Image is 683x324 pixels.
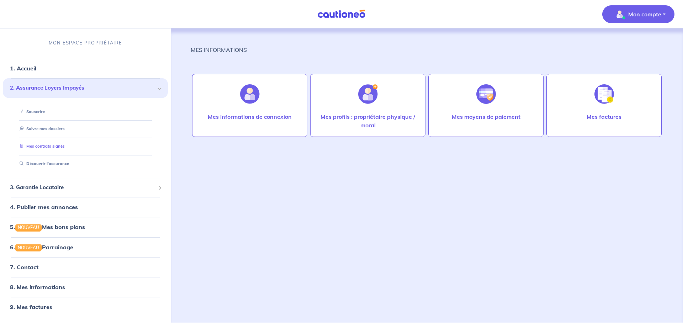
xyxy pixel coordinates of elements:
[3,78,168,98] div: 2. Assurance Loyers Impayés
[11,158,159,170] div: Découvrir l'assurance
[10,184,155,192] span: 3. Garantie Locataire
[208,112,292,121] p: Mes informations de connexion
[614,9,625,20] img: illu_account_valid_menu.svg
[10,303,52,310] a: 9. Mes factures
[10,283,65,291] a: 8. Mes informations
[358,84,378,104] img: illu_account_add.svg
[10,223,85,230] a: 5.NOUVEAUMes bons plans
[3,300,168,314] div: 9. Mes factures
[240,84,260,104] img: illu_account.svg
[11,140,159,152] div: Mes contrats signés
[17,144,65,149] a: Mes contrats signés
[3,240,168,254] div: 6.NOUVEAUParrainage
[10,244,73,251] a: 6.NOUVEAUParrainage
[587,112,621,121] p: Mes factures
[3,280,168,294] div: 8. Mes informations
[49,39,122,46] p: MON ESPACE PROPRIÉTAIRE
[3,220,168,234] div: 5.NOUVEAUMes bons plans
[17,109,45,114] a: Souscrire
[476,84,496,104] img: illu_credit_card_no_anim.svg
[11,123,159,135] div: Suivre mes dossiers
[315,10,368,18] img: Cautioneo
[17,127,65,132] a: Suivre mes dossiers
[594,84,614,104] img: illu_invoice.svg
[10,65,36,72] a: 1. Accueil
[10,203,78,211] a: 4. Publier mes annonces
[3,61,168,75] div: 1. Accueil
[191,46,247,54] p: MES INFORMATIONS
[602,5,674,23] button: illu_account_valid_menu.svgMon compte
[3,200,168,214] div: 4. Publier mes annonces
[3,181,168,195] div: 3. Garantie Locataire
[10,84,155,92] span: 2. Assurance Loyers Impayés
[318,112,418,129] p: Mes profils : propriétaire physique / moral
[11,106,159,118] div: Souscrire
[10,264,38,271] a: 7. Contact
[3,260,168,274] div: 7. Contact
[628,10,661,18] p: Mon compte
[17,161,69,166] a: Découvrir l'assurance
[452,112,520,121] p: Mes moyens de paiement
